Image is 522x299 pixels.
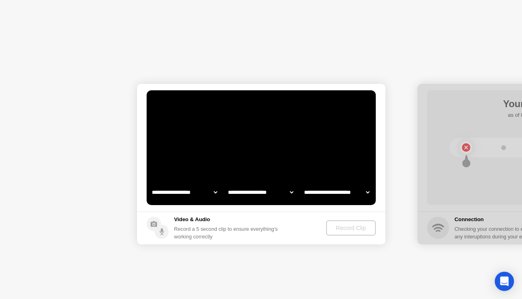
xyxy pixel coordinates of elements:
div: Open Intercom Messenger [495,272,514,291]
button: Record Clip [326,220,375,236]
select: Available microphones [302,184,371,200]
select: Available cameras [150,184,219,200]
h5: Video & Audio [174,216,281,224]
select: Available speakers [226,184,295,200]
div: Record a 5 second clip to ensure everything’s working correctly [174,225,281,240]
div: Record Clip [329,225,372,231]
